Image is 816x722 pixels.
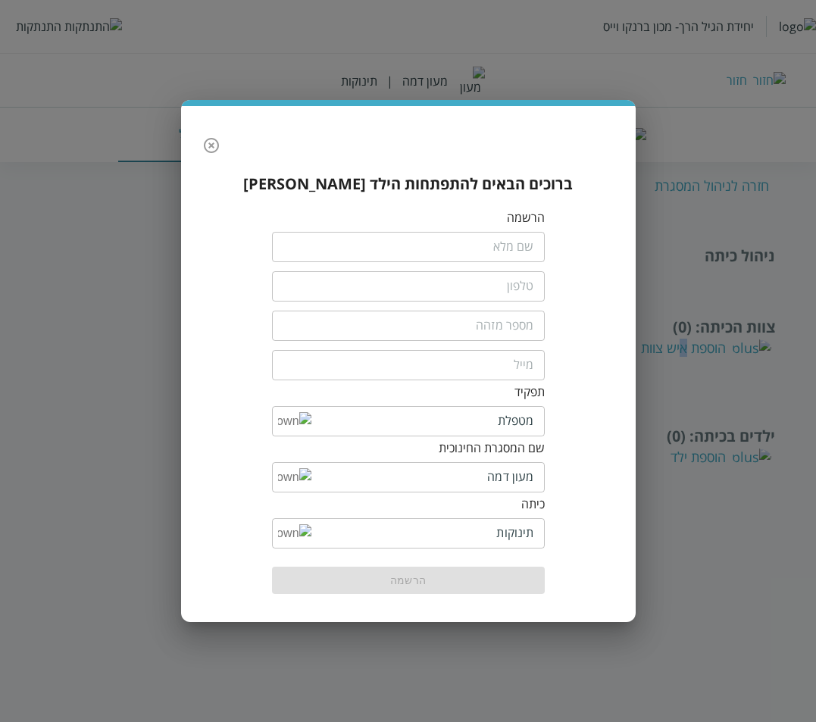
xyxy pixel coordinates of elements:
[272,495,545,512] div: כיתה
[272,209,545,226] p: הרשמה
[272,383,545,400] div: תפקיד
[278,524,311,542] img: down
[311,406,534,436] input: תפקיד
[278,412,311,430] img: down
[272,350,545,380] input: מייל
[272,439,545,456] div: שם המסגרת החינוכית
[272,271,545,302] input: טלפון
[278,468,311,486] img: down
[208,173,607,194] h3: ברוכים הבאים להתפתחות הילד [PERSON_NAME]
[311,518,534,549] input: כיתה
[311,462,534,492] input: שם המסגרת החינוכית
[272,311,545,341] input: מספר מזהה
[272,232,545,262] input: שם מלא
